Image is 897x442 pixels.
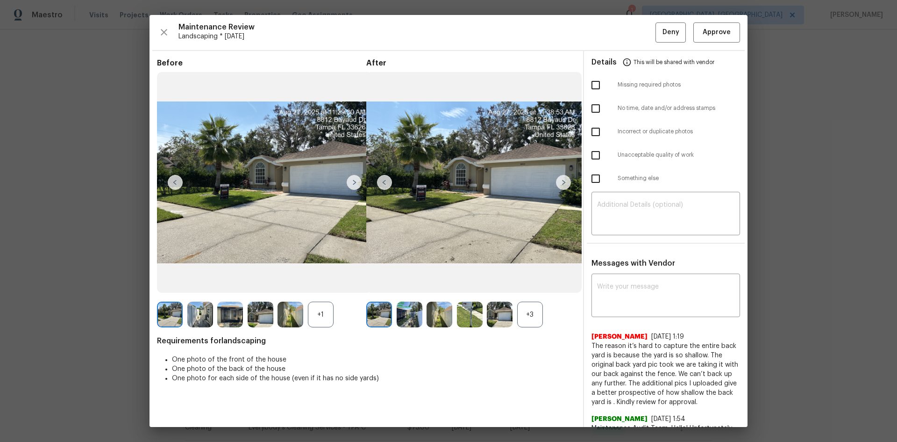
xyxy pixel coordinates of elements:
[517,302,543,327] div: +3
[172,355,576,364] li: One photo of the front of the house
[584,144,747,167] div: Unacceptable quality of work
[172,364,576,374] li: One photo of the back of the house
[157,58,366,68] span: Before
[618,128,740,136] span: Incorrect or duplicate photos
[591,260,675,267] span: Messages with Vendor
[168,175,183,190] img: left-chevron-button-url
[584,97,747,120] div: No time, date and/or address stamps
[584,167,747,190] div: Something else
[308,302,334,327] div: +1
[556,175,571,190] img: right-chevron-button-url
[618,104,740,112] span: No time, date and/or address stamps
[157,336,576,346] span: Requirements for landscaping
[584,120,747,144] div: Incorrect or duplicate photos
[584,73,747,97] div: Missing required photos
[172,374,576,383] li: One photo for each side of the house (even if it has no side yards)
[618,174,740,182] span: Something else
[634,51,714,73] span: This will be shared with vendor
[655,22,686,43] button: Deny
[591,332,648,341] span: [PERSON_NAME]
[591,51,617,73] span: Details
[651,416,685,422] span: [DATE] 1:54
[178,22,655,32] span: Maintenance Review
[703,27,731,38] span: Approve
[591,414,648,424] span: [PERSON_NAME]
[366,58,576,68] span: After
[693,22,740,43] button: Approve
[591,341,740,407] span: The reason it’s hard to capture the entire back yard is because the yard is so shallow. The origi...
[178,32,655,41] span: Landscaping * [DATE]
[651,333,684,340] span: [DATE] 1:19
[618,151,740,159] span: Unacceptable quality of work
[347,175,362,190] img: right-chevron-button-url
[618,81,740,89] span: Missing required photos
[662,27,679,38] span: Deny
[377,175,392,190] img: left-chevron-button-url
